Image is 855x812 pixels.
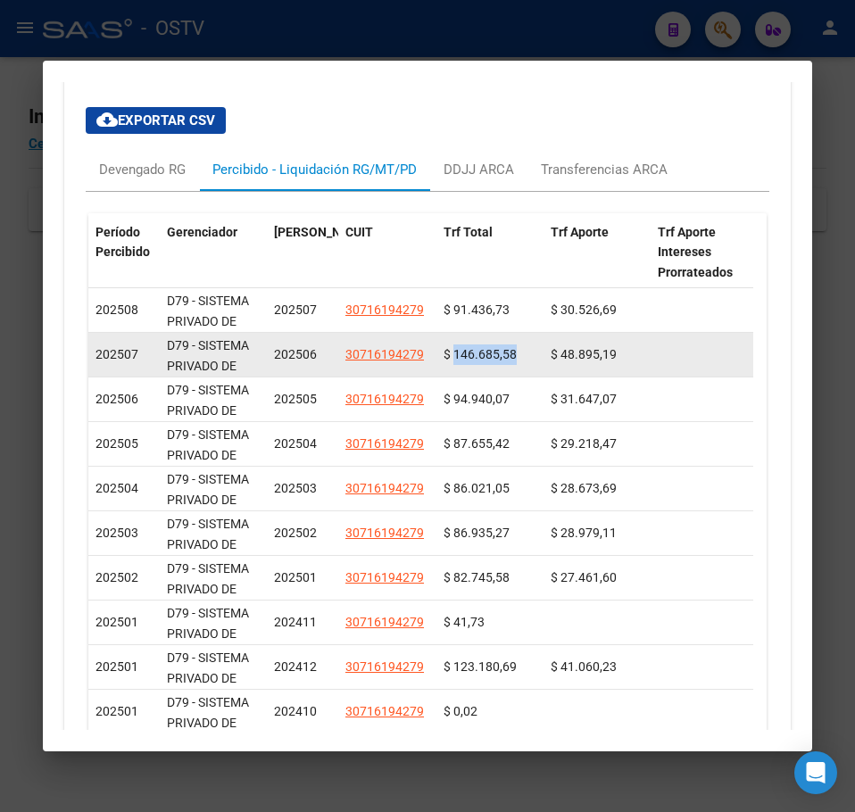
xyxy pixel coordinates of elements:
div: DDJJ ARCA [444,160,514,179]
span: 202504 [95,481,138,495]
span: 30716194279 [345,615,424,629]
span: $ 30.526,69 [551,302,617,317]
span: 202501 [95,615,138,629]
span: Trf Total [444,225,493,239]
span: Trf Aporte [551,225,609,239]
span: $ 86.935,27 [444,526,510,540]
span: $ 123.180,69 [444,659,517,674]
span: $ 29.218,47 [551,436,617,451]
span: $ 146.685,58 [444,347,517,361]
span: 202501 [274,570,317,584]
span: $ 31.647,07 [551,392,617,406]
button: Exportar CSV [86,107,226,134]
span: $ 28.979,11 [551,526,617,540]
span: 202502 [274,526,317,540]
span: 30716194279 [345,526,424,540]
span: D79 - SISTEMA PRIVADO DE SALUD S.A (Medicenter) [167,606,249,681]
span: D79 - SISTEMA PRIVADO DE SALUD S.A (Medicenter) [167,294,249,369]
div: Devengado RG [99,160,186,179]
span: 202412 [274,659,317,674]
span: D79 - SISTEMA PRIVADO DE SALUD S.A (Medicenter) [167,383,249,458]
span: $ 41.060,23 [551,659,617,674]
span: 202507 [95,347,138,361]
span: 30716194279 [345,436,424,451]
span: 202505 [95,436,138,451]
div: Transferencias ARCA [541,160,668,179]
span: $ 41,73 [444,615,485,629]
span: 202506 [274,347,317,361]
datatable-header-cell: Trf Aporte [544,213,651,292]
span: $ 82.745,58 [444,570,510,584]
span: 202410 [274,704,317,718]
span: $ 86.021,05 [444,481,510,495]
span: 30716194279 [345,704,424,718]
span: $ 48.895,19 [551,347,617,361]
datatable-header-cell: Período Percibido [88,213,160,292]
span: D79 - SISTEMA PRIVADO DE SALUD S.A (Medicenter) [167,517,249,592]
span: 30716194279 [345,302,424,317]
span: D79 - SISTEMA PRIVADO DE SALUD S.A (Medicenter) [167,650,249,725]
span: $ 28.673,69 [551,481,617,495]
span: 30716194279 [345,392,424,406]
span: Período Percibido [95,225,150,260]
datatable-header-cell: Período Devengado [267,213,338,292]
span: D79 - SISTEMA PRIVADO DE SALUD S.A (Medicenter) [167,472,249,547]
span: 202503 [95,526,138,540]
span: D79 - SISTEMA PRIVADO DE SALUD S.A (Medicenter) [167,427,249,502]
span: 30716194279 [345,570,424,584]
span: D79 - SISTEMA PRIVADO DE SALUD S.A (Medicenter) [167,695,249,770]
datatable-header-cell: Trf Aporte Intereses Prorrateados [651,213,758,292]
span: $ 87.655,42 [444,436,510,451]
span: $ 27.461,60 [551,570,617,584]
span: 202507 [274,302,317,317]
span: $ 94.940,07 [444,392,510,406]
span: $ 91.436,73 [444,302,510,317]
datatable-header-cell: Trf Total [436,213,544,292]
datatable-header-cell: Gerenciador [160,213,267,292]
span: Gerenciador [167,225,237,239]
span: Trf Aporte Intereses Prorrateados [658,225,733,280]
span: Exportar CSV [96,112,215,128]
span: [PERSON_NAME] [274,225,370,239]
span: 30716194279 [345,659,424,674]
div: Open Intercom Messenger [794,751,837,794]
span: 202505 [274,392,317,406]
span: 202502 [95,570,138,584]
mat-icon: cloud_download [96,109,118,130]
span: 30716194279 [345,481,424,495]
span: 202411 [274,615,317,629]
span: 202501 [95,659,138,674]
div: Percibido - Liquidación RG/MT/PD [212,160,417,179]
span: D79 - SISTEMA PRIVADO DE SALUD S.A (Medicenter) [167,338,249,413]
span: 202501 [95,704,138,718]
span: 202504 [274,436,317,451]
span: 202508 [95,302,138,317]
span: 30716194279 [345,347,424,361]
span: CUIT [345,225,373,239]
span: 202506 [95,392,138,406]
datatable-header-cell: CUIT [338,213,436,292]
span: 202503 [274,481,317,495]
span: $ 0,02 [444,704,477,718]
span: D79 - SISTEMA PRIVADO DE SALUD S.A (Medicenter) [167,561,249,636]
